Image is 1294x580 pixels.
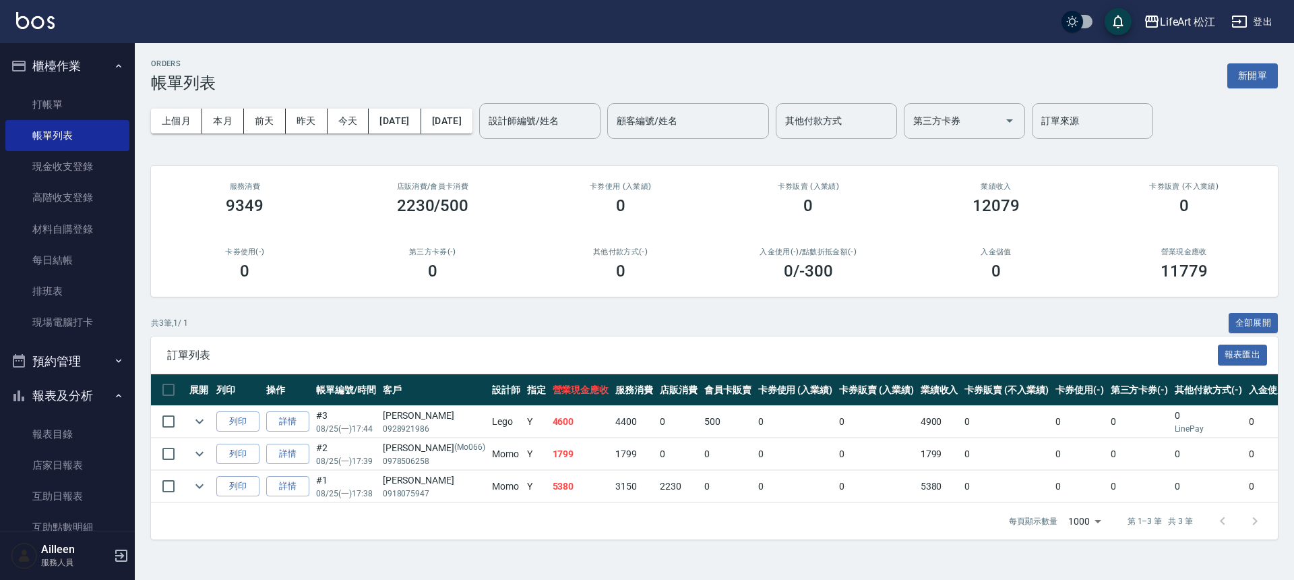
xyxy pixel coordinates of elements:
button: Open [999,110,1020,132]
td: 0 [961,471,1051,502]
td: 0 [755,438,836,470]
a: 打帳單 [5,89,129,120]
div: 1000 [1063,503,1106,540]
a: 現金收支登錄 [5,151,129,182]
h2: 卡券販賣 (不入業績) [1106,182,1262,191]
h2: 卡券販賣 (入業績) [731,182,886,191]
h5: Ailleen [41,543,110,556]
td: 0 [961,438,1051,470]
p: 0978506258 [383,455,485,467]
td: 3150 [612,471,656,502]
td: 5380 [549,471,613,502]
td: 0 [755,406,836,438]
td: 0 [1171,406,1245,438]
th: 卡券販賣 (不入業績) [961,374,1051,406]
button: 列印 [216,411,259,432]
td: 2230 [656,471,701,502]
h2: 卡券使用 (入業績) [543,182,698,191]
p: 服務人員 [41,556,110,569]
a: 帳單列表 [5,120,129,151]
p: 08/25 (一) 17:44 [316,423,376,435]
td: 500 [701,406,755,438]
button: expand row [189,476,210,496]
button: 登出 [1226,9,1278,34]
a: 高階收支登錄 [5,182,129,213]
td: 0 [1052,471,1107,502]
div: LifeArt 松江 [1160,13,1216,30]
th: 營業現金應收 [549,374,613,406]
p: 0918075947 [383,488,485,500]
td: 0 [1107,438,1172,470]
a: 現場電腦打卡 [5,307,129,338]
td: Y [524,438,549,470]
button: [DATE] [421,109,472,134]
button: 列印 [216,476,259,497]
h2: 入金使用(-) /點數折抵金額(-) [731,248,886,256]
h3: 0 [803,196,813,215]
td: 0 [1171,471,1245,502]
td: 0 [1052,406,1107,438]
div: [PERSON_NAME] [383,473,485,488]
p: LinePay [1175,423,1242,435]
h2: 業績收入 [919,182,1074,191]
td: 0 [1171,438,1245,470]
span: 訂單列表 [167,349,1218,362]
button: 報表及分析 [5,378,129,413]
div: [PERSON_NAME] [383,441,485,455]
button: LifeArt 松江 [1138,8,1221,36]
h2: 其他付款方式(-) [543,248,698,256]
img: Logo [16,12,55,29]
a: 互助日報表 [5,481,129,512]
td: 4600 [549,406,613,438]
h3: 0 [991,262,1001,281]
th: 卡券使用 (入業績) [755,374,836,406]
p: (Mo066) [454,441,485,455]
button: 新開單 [1227,63,1278,88]
h2: 卡券使用(-) [167,248,323,256]
th: 第三方卡券(-) [1107,374,1172,406]
h3: 0 [240,262,249,281]
h3: 2230/500 [397,196,469,215]
a: 排班表 [5,276,129,307]
th: 店販消費 [656,374,701,406]
h3: 9349 [226,196,264,215]
td: 0 [656,406,701,438]
button: 本月 [202,109,244,134]
h3: 12079 [973,196,1020,215]
td: 0 [755,471,836,502]
th: 設計師 [489,374,524,406]
td: Momo [489,438,524,470]
td: 5380 [917,471,962,502]
h3: 11779 [1161,262,1208,281]
img: Person [11,542,38,569]
div: [PERSON_NAME] [383,409,485,423]
th: 列印 [213,374,263,406]
p: 第 1–3 筆 共 3 筆 [1128,515,1193,527]
a: 詳情 [266,444,309,465]
td: 0 [1107,406,1172,438]
th: 卡券使用(-) [1052,374,1107,406]
h3: 帳單列表 [151,74,216,92]
h2: 營業現金應收 [1106,248,1262,256]
p: 08/25 (一) 17:38 [316,488,376,500]
h3: 0 [1179,196,1189,215]
a: 新開單 [1227,69,1278,82]
h3: 0 [616,196,625,215]
h2: 第三方卡券(-) [355,248,511,256]
button: save [1105,8,1132,35]
td: 0 [656,438,701,470]
td: 4900 [917,406,962,438]
button: 預約管理 [5,344,129,379]
th: 帳單編號/時間 [313,374,379,406]
td: 0 [836,406,917,438]
a: 每日結帳 [5,245,129,276]
th: 會員卡販賣 [701,374,755,406]
a: 詳情 [266,411,309,432]
td: 1799 [549,438,613,470]
button: [DATE] [369,109,421,134]
th: 服務消費 [612,374,656,406]
a: 材料自購登錄 [5,214,129,245]
td: #1 [313,471,379,502]
button: 今天 [328,109,369,134]
th: 指定 [524,374,549,406]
